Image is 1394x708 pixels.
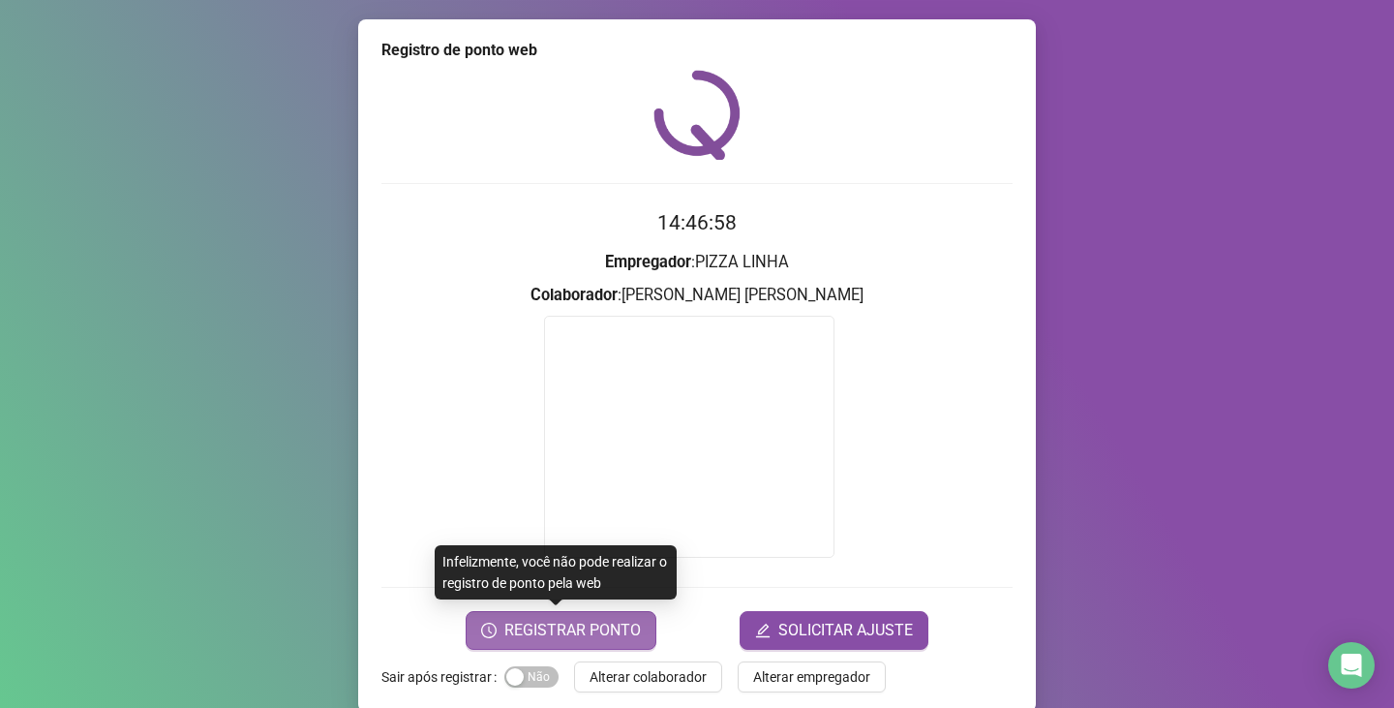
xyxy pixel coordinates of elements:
[381,283,1013,308] h3: : [PERSON_NAME] [PERSON_NAME]
[530,286,618,304] strong: Colaborador
[381,39,1013,62] div: Registro de ponto web
[590,666,707,688] span: Alterar colaborador
[504,619,641,642] span: REGISTRAR PONTO
[1328,642,1375,689] div: Open Intercom Messenger
[381,662,504,693] label: Sair após registrar
[753,666,870,688] span: Alterar empregador
[381,250,1013,275] h3: : PIZZA LINHA
[605,253,691,271] strong: Empregador
[740,611,928,650] button: editSOLICITAR AJUSTE
[778,619,913,642] span: SOLICITAR AJUSTE
[755,623,771,638] span: edit
[574,662,722,693] button: Alterar colaborador
[657,211,737,234] time: 14:46:58
[481,623,497,638] span: clock-circle
[738,662,886,693] button: Alterar empregador
[653,70,741,160] img: QRPoint
[435,545,677,600] div: Infelizmente, você não pode realizar o registro de ponto pela web
[466,611,656,650] button: REGISTRAR PONTO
